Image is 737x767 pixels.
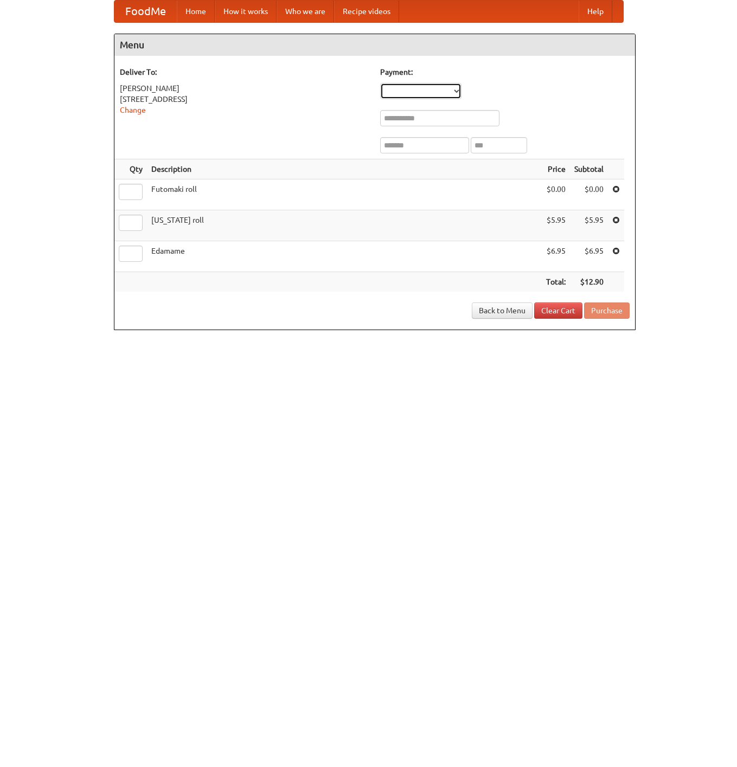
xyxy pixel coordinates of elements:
td: $6.95 [542,241,570,272]
td: $0.00 [542,179,570,210]
a: Help [579,1,612,22]
td: $0.00 [570,179,608,210]
td: Edamame [147,241,542,272]
td: Futomaki roll [147,179,542,210]
th: Qty [114,159,147,179]
th: Price [542,159,570,179]
td: [US_STATE] roll [147,210,542,241]
a: Back to Menu [472,302,533,319]
th: Description [147,159,542,179]
th: Total: [542,272,570,292]
button: Purchase [584,302,630,319]
div: [PERSON_NAME] [120,83,369,94]
a: Clear Cart [534,302,582,319]
h5: Payment: [380,67,630,78]
a: Home [177,1,215,22]
h4: Menu [114,34,635,56]
td: $5.95 [570,210,608,241]
a: FoodMe [114,1,177,22]
a: Recipe videos [334,1,399,22]
a: How it works [215,1,277,22]
h5: Deliver To: [120,67,369,78]
th: Subtotal [570,159,608,179]
th: $12.90 [570,272,608,292]
a: Who we are [277,1,334,22]
td: $5.95 [542,210,570,241]
td: $6.95 [570,241,608,272]
a: Change [120,106,146,114]
div: [STREET_ADDRESS] [120,94,369,105]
